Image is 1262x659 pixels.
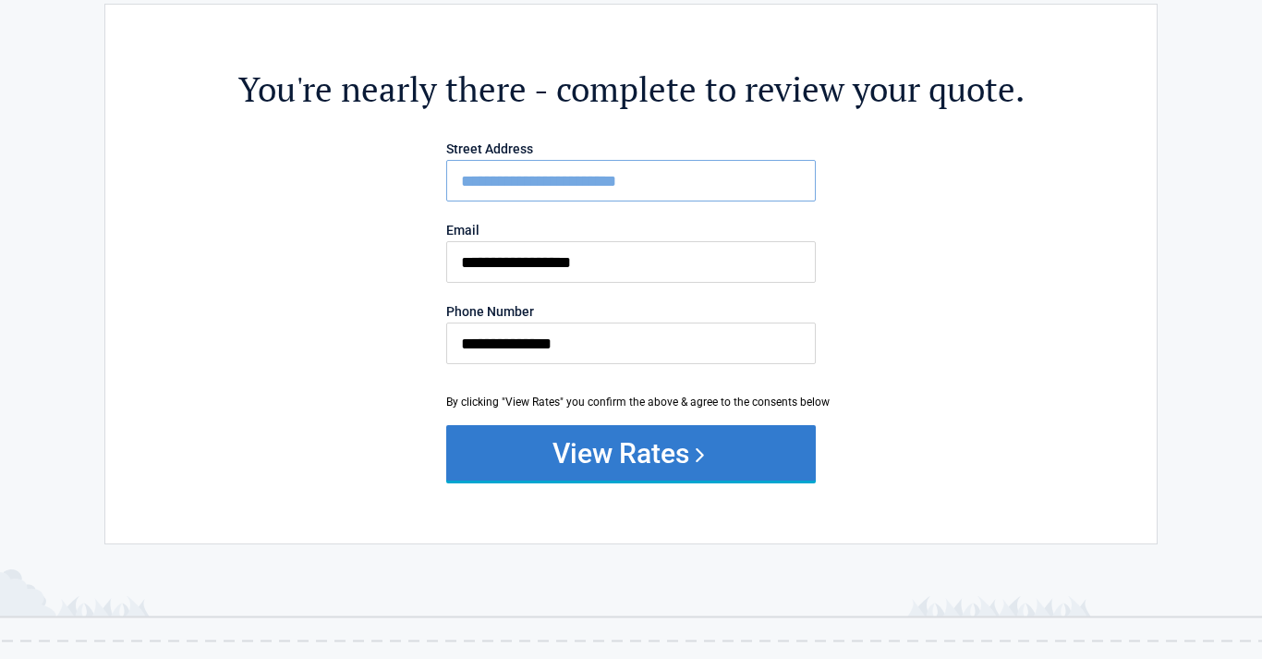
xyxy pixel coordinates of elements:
[446,425,816,481] button: View Rates
[207,67,1055,112] h2: You're nearly there - complete to review your quote.
[446,142,816,155] label: Street Address
[446,224,816,237] label: Email
[446,305,816,318] label: Phone Number
[446,394,816,410] div: By clicking "View Rates" you confirm the above & agree to the consents below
